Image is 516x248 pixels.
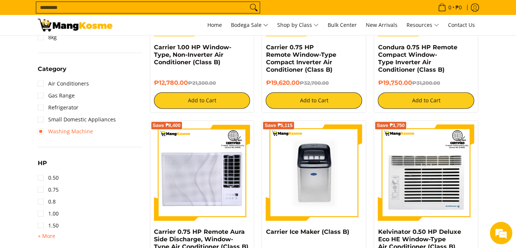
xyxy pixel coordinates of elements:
[377,123,405,128] span: Save ₱3,750
[227,15,272,35] a: Bodega Sale
[38,184,59,196] a: 0.75
[328,21,357,28] span: Bulk Center
[38,66,67,72] span: Category
[38,31,57,43] a: 8kg
[266,228,349,235] a: Carrier Ice Maker (Class B)
[153,123,181,128] span: Save ₱8,400
[154,44,231,66] a: Carrier 1.00 HP Window-Type, Non-Inverter Air Conditioner (Class B)
[120,15,479,35] nav: Main Menu
[407,21,439,30] span: Resources
[378,92,474,109] button: Add to Cart
[38,233,55,239] span: + More
[188,80,216,86] del: ₱21,300.00
[378,79,474,87] h6: ₱19,750.00
[362,15,401,35] a: New Arrivals
[248,2,260,13] button: Search
[38,196,56,208] a: 0.8
[38,102,78,114] a: Refrigerator
[266,92,362,109] button: Add to Cart
[266,44,336,73] a: Carrier 0.75 HP Remote Window-Type Compact Inverter Air Conditioner (Class B)
[366,21,398,28] span: New Arrivals
[274,15,322,35] a: Shop by Class
[38,208,59,220] a: 1.00
[154,92,250,109] button: Add to Cart
[38,232,55,241] summary: Open
[265,123,293,128] span: Save ₱5,115
[204,15,226,35] a: Home
[412,80,440,86] del: ₱31,200.00
[38,160,47,166] span: HP
[299,80,328,86] del: ₱32,700.00
[444,15,479,35] a: Contact Us
[436,3,464,12] span: •
[403,15,443,35] a: Resources
[266,79,362,87] h6: ₱19,620.00
[231,21,268,30] span: Bodega Sale
[38,78,89,90] a: Air Conditioners
[38,160,47,172] summary: Open
[38,19,112,31] img: Class B Class B | Mang Kosme
[277,21,319,30] span: Shop by Class
[38,66,67,78] summary: Open
[448,21,475,28] span: Contact Us
[154,124,250,221] img: Carrier 0.75 HP Remote Aura Side Discharge, Window-Type Air Conditioner (Class B)
[378,124,474,221] img: Kelvinator 0.50 HP Deluxe Eco HE Window-Type Air Conditioner (Class B)
[324,15,361,35] a: Bulk Center
[38,220,59,232] a: 1.50
[207,21,222,28] span: Home
[378,44,457,73] a: Condura 0.75 HP Remote Compact Window-Type Inverter Air Conditioner (Class B)
[447,5,452,10] span: 0
[38,125,93,137] a: Washing Machine
[38,172,59,184] a: 0.50
[38,114,116,125] a: Small Domestic Appliances
[454,5,463,10] span: ₱0
[266,124,362,221] img: Carrier Ice Maker (Class B)
[154,79,250,87] h6: ₱12,780.00
[38,90,75,102] a: Gas Range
